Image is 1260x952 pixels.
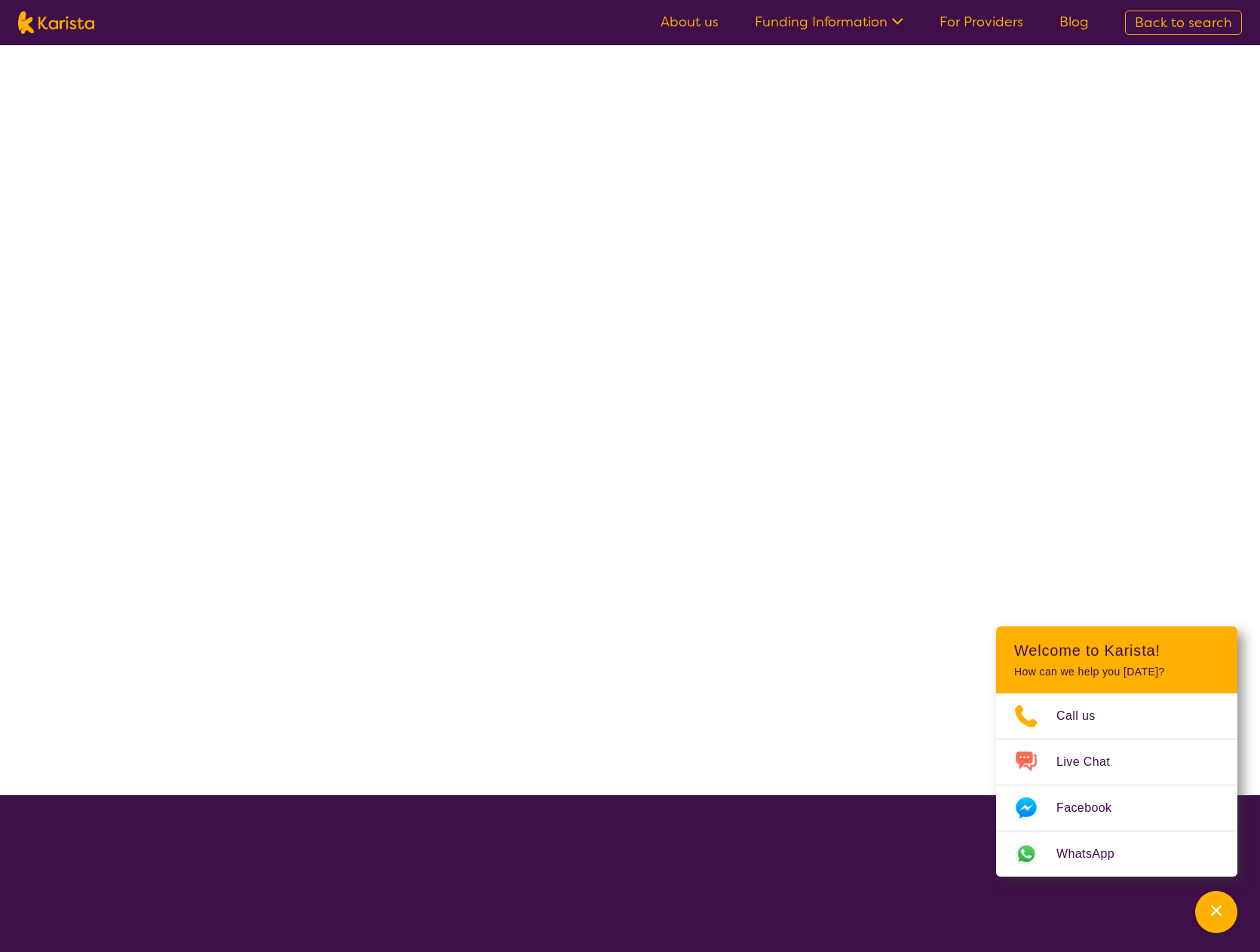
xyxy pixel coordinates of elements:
[1056,751,1128,773] span: Live Chat
[1135,14,1232,32] span: Back to search
[1056,843,1133,865] span: WhatsApp
[996,626,1237,877] div: Channel Menu
[996,831,1237,877] a: Web link opens in a new tab.
[1125,11,1242,35] a: Back to search
[1059,13,1089,31] a: Blog
[1014,641,1219,660] h2: Welcome to Karista!
[18,11,94,34] img: Karista logo
[661,13,719,31] a: About us
[940,13,1023,31] a: For Providers
[1056,797,1130,819] span: Facebook
[996,693,1237,877] ul: Choose channel
[1056,705,1114,727] span: Call us
[755,13,903,31] a: Funding Information
[1014,666,1219,678] p: How can we help you [DATE]?
[1195,891,1237,933] button: Channel Menu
